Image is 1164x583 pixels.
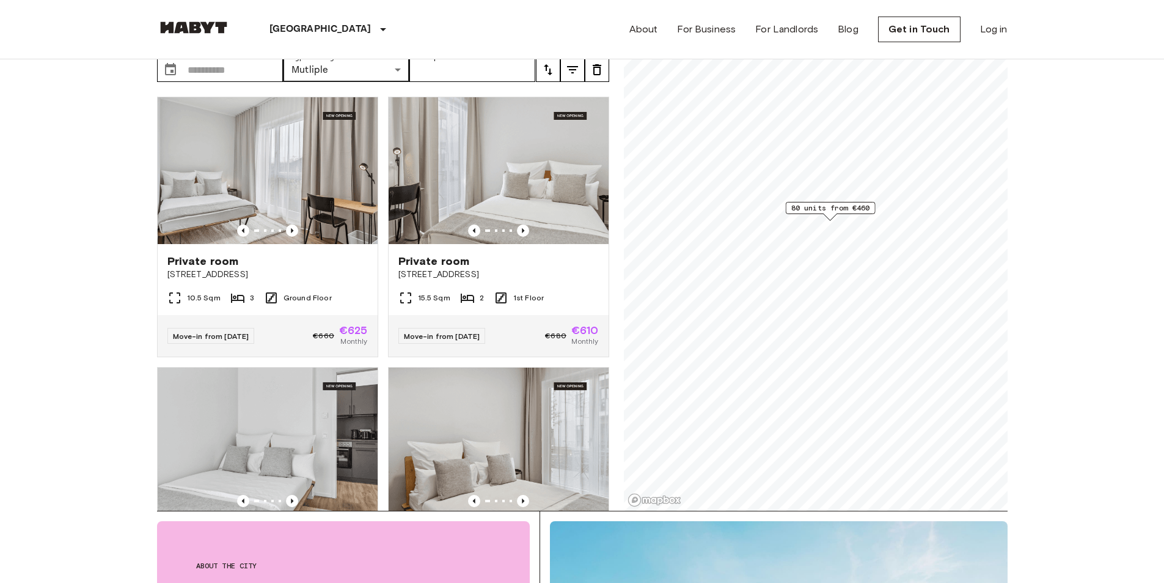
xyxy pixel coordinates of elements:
button: Previous image [237,495,249,507]
span: 80 units from €460 [791,202,869,214]
a: For Business [677,22,736,37]
span: 3 [250,292,254,303]
a: Marketing picture of unit DE-13-001-002-001Previous imagePrevious imagePrivate room[STREET_ADDRES... [157,97,378,357]
span: €610 [571,325,599,336]
a: Marketing picture of unit DE-13-001-111-002Previous imagePrevious imagePrivate room[STREET_ADDRES... [388,97,609,357]
a: Blog [838,22,858,37]
button: tune [536,58,560,82]
span: €660 [313,330,334,341]
img: Habyt [157,21,230,34]
span: 15.5 Sqm [418,292,450,303]
span: €680 [545,330,566,341]
button: tune [560,58,585,82]
button: Previous image [468,225,480,237]
img: Marketing picture of unit DE-13-001-409-001 [389,368,609,514]
span: [STREET_ADDRESS] [398,269,599,281]
button: Previous image [517,495,529,507]
a: About [629,22,658,37]
button: Choose date [158,58,183,82]
button: Previous image [286,495,298,507]
div: Map marker [785,202,875,221]
span: Move-in from [DATE] [173,332,249,341]
img: Marketing picture of unit DE-13-001-111-002 [389,97,609,244]
span: Monthly [340,336,367,347]
p: [GEOGRAPHIC_DATA] [269,22,372,37]
a: Log in [980,22,1008,37]
img: Marketing picture of unit DE-13-001-108-002 [158,368,378,514]
span: 2 [480,292,484,303]
button: Previous image [517,225,529,237]
button: tune [585,58,609,82]
span: €625 [339,325,368,336]
span: 1st Floor [513,292,544,303]
span: Ground Floor [284,292,332,303]
span: About the city [196,560,491,571]
div: Mutliple [283,58,409,82]
span: Move-in from [DATE] [404,332,480,341]
button: Previous image [468,495,480,507]
a: For Landlords [755,22,818,37]
a: Get in Touch [878,17,961,42]
button: Previous image [286,225,298,237]
img: Marketing picture of unit DE-13-001-002-001 [158,97,378,244]
span: Monthly [571,336,598,347]
a: Mapbox logo [628,493,681,507]
span: 10.5 Sqm [187,292,221,303]
span: [STREET_ADDRESS] [167,269,368,281]
button: Previous image [237,225,249,237]
span: Private room [167,254,239,269]
span: Private room [398,254,470,269]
